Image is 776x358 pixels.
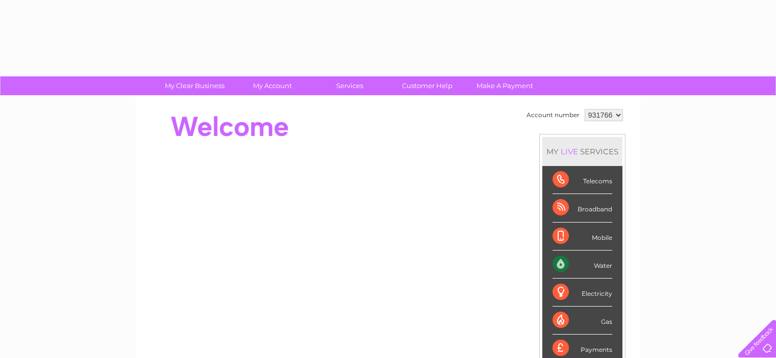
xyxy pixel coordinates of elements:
[553,251,612,279] div: Water
[153,76,237,95] a: My Clear Business
[542,137,622,166] div: MY SERVICES
[385,76,469,95] a: Customer Help
[553,166,612,194] div: Telecoms
[524,106,582,124] td: Account number
[553,194,612,222] div: Broadband
[553,279,612,307] div: Electricity
[230,76,314,95] a: My Account
[463,76,547,95] a: Make A Payment
[559,147,580,156] div: LIVE
[553,307,612,335] div: Gas
[553,223,612,251] div: Mobile
[308,76,392,95] a: Services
